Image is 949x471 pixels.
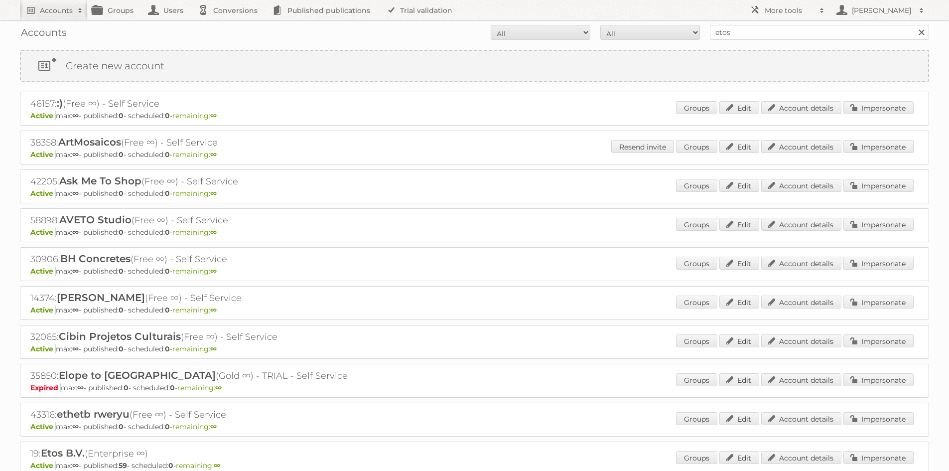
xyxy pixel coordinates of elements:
[676,101,717,114] a: Groups
[172,344,217,353] span: remaining:
[119,461,127,470] strong: 59
[210,344,217,353] strong: ∞
[30,306,919,314] p: max: - published: - scheduled: -
[30,447,379,460] h2: 19: (Enterprise ∞)
[57,408,130,420] span: ethetb rweryu
[210,111,217,120] strong: ∞
[165,111,170,120] strong: 0
[172,150,217,159] span: remaining:
[765,5,814,15] h2: More tools
[676,179,717,192] a: Groups
[30,267,919,276] p: max: - published: - scheduled: -
[60,253,131,265] span: BH Concretes
[30,253,379,266] h2: 30906: (Free ∞) - Self Service
[719,257,759,270] a: Edit
[761,373,841,386] a: Account details
[210,150,217,159] strong: ∞
[761,257,841,270] a: Account details
[59,214,132,226] span: AVETO Studio
[165,228,170,237] strong: 0
[676,257,717,270] a: Groups
[676,373,717,386] a: Groups
[119,189,124,198] strong: 0
[843,296,914,309] a: Impersonate
[843,101,914,114] a: Impersonate
[761,101,841,114] a: Account details
[676,296,717,309] a: Groups
[719,101,759,114] a: Edit
[210,306,217,314] strong: ∞
[30,344,56,353] span: Active
[72,344,79,353] strong: ∞
[210,228,217,237] strong: ∞
[30,189,919,198] p: max: - published: - scheduled: -
[172,267,217,276] span: remaining:
[676,451,717,464] a: Groups
[719,140,759,153] a: Edit
[761,412,841,425] a: Account details
[21,51,928,81] a: Create new account
[168,461,173,470] strong: 0
[843,412,914,425] a: Impersonate
[30,175,379,188] h2: 42205: (Free ∞) - Self Service
[72,150,79,159] strong: ∞
[72,267,79,276] strong: ∞
[72,189,79,198] strong: ∞
[210,267,217,276] strong: ∞
[30,111,56,120] span: Active
[30,214,379,227] h2: 58898: (Free ∞) - Self Service
[849,5,914,15] h2: [PERSON_NAME]
[72,306,79,314] strong: ∞
[761,334,841,347] a: Account details
[165,267,170,276] strong: 0
[214,461,220,470] strong: ∞
[30,330,379,343] h2: 32065: (Free ∞) - Self Service
[210,189,217,198] strong: ∞
[843,373,914,386] a: Impersonate
[165,344,170,353] strong: 0
[72,228,79,237] strong: ∞
[30,97,379,110] h2: 46157: (Free ∞) - Self Service
[59,330,181,342] span: Cibin Projetos Culturais
[30,150,56,159] span: Active
[30,461,56,470] span: Active
[719,373,759,386] a: Edit
[119,422,124,431] strong: 0
[30,383,919,392] p: max: - published: - scheduled: -
[30,369,379,382] h2: 35850: (Gold ∞) - TRIAL - Self Service
[59,175,141,187] span: Ask Me To Shop
[676,218,717,231] a: Groups
[58,136,121,148] span: ArtMosaicos
[719,218,759,231] a: Edit
[719,451,759,464] a: Edit
[30,422,919,431] p: max: - published: - scheduled: -
[165,150,170,159] strong: 0
[843,140,914,153] a: Impersonate
[761,140,841,153] a: Account details
[719,179,759,192] a: Edit
[165,422,170,431] strong: 0
[30,292,379,305] h2: 14374: (Free ∞) - Self Service
[761,218,841,231] a: Account details
[119,267,124,276] strong: 0
[843,179,914,192] a: Impersonate
[172,189,217,198] span: remaining:
[165,189,170,198] strong: 0
[41,447,85,459] span: Etos B.V.
[77,383,84,392] strong: ∞
[165,306,170,314] strong: 0
[30,136,379,149] h2: 38358: (Free ∞) - Self Service
[761,296,841,309] a: Account details
[119,228,124,237] strong: 0
[843,257,914,270] a: Impersonate
[30,189,56,198] span: Active
[30,306,56,314] span: Active
[40,5,73,15] h2: Accounts
[119,150,124,159] strong: 0
[843,334,914,347] a: Impersonate
[611,140,674,153] a: Resend invite
[72,461,79,470] strong: ∞
[172,306,217,314] span: remaining:
[59,369,216,381] span: Elope to [GEOGRAPHIC_DATA]
[170,383,175,392] strong: 0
